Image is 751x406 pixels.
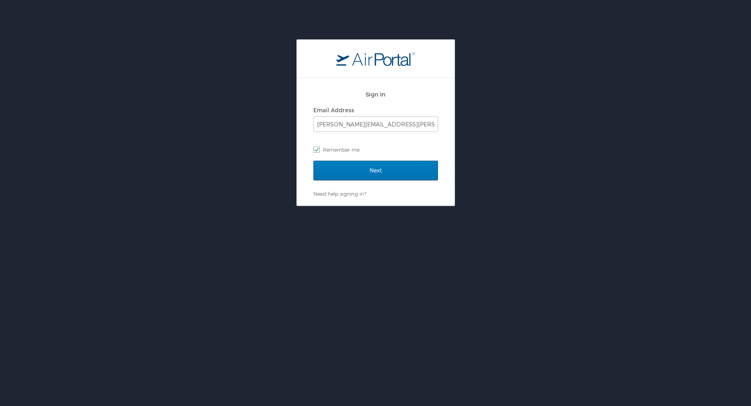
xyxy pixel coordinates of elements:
[313,90,438,99] h2: Sign In
[313,161,438,180] input: Next
[313,144,438,156] label: Remember me
[336,52,415,66] img: logo
[313,191,366,197] a: Need help signing in?
[313,107,354,113] label: Email Address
